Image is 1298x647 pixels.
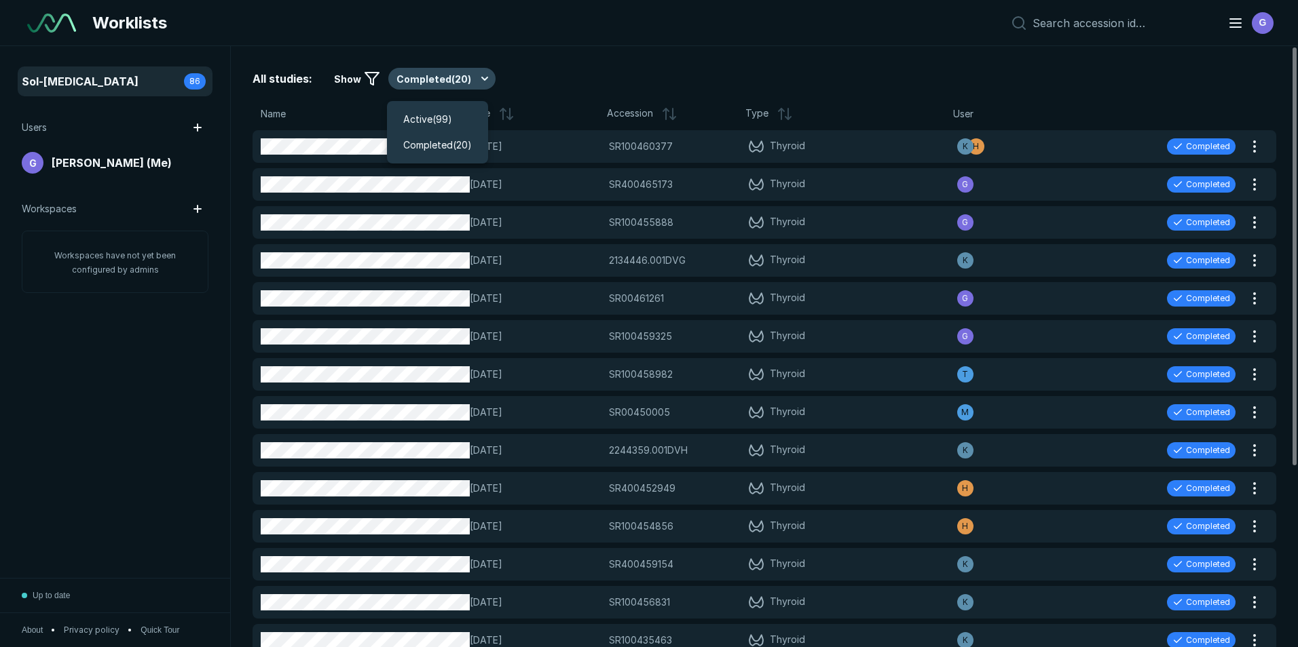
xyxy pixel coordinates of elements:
span: 86 [189,75,200,87]
span: [DATE] [470,291,601,306]
span: K [963,596,968,608]
span: Thyroid [770,328,805,345]
button: Completed(20) [388,68,496,90]
img: See-Mode Logo [27,14,76,33]
span: SR100459325 [609,329,672,344]
button: Quick Tour [141,624,179,636]
span: Show [334,72,361,86]
span: G [962,216,968,229]
span: Privacy policy [64,624,119,636]
span: Thyroid [770,252,805,269]
span: Thyroid [770,480,805,496]
span: [PERSON_NAME] (Me) [52,155,172,171]
div: Completed [1167,556,1236,572]
span: SR400465173 [609,177,673,192]
span: G [962,178,968,191]
span: H [962,520,968,532]
span: K [963,558,968,570]
span: G [1259,16,1267,30]
a: See-Mode Logo [22,8,81,38]
span: Completed [1186,368,1230,380]
div: Completed [1167,594,1236,610]
span: 2134446.001DVG [609,253,686,268]
span: Completed [1186,596,1230,608]
span: • [128,624,132,636]
div: avatar-name [957,594,973,610]
button: avatar-name [1219,9,1276,37]
span: [DATE] [470,481,601,496]
span: Thyroid [770,404,805,420]
div: avatar-name [957,214,973,231]
span: Sol-[MEDICAL_DATA] [22,73,138,90]
span: [DATE] [470,519,601,534]
div: avatar-name [957,328,973,345]
span: Workspaces [22,201,77,216]
span: Users [22,120,47,135]
div: Completed [1167,214,1236,231]
span: Thyroid [770,518,805,534]
span: Thyroid [770,290,805,307]
a: avatar-name[PERSON_NAME] (Me) [19,149,211,176]
div: avatar-name [957,176,973,193]
span: K [963,634,968,646]
div: avatar-name [957,518,973,534]
span: M [961,406,969,418]
button: About [22,624,43,636]
span: Completed [1186,178,1230,191]
div: avatar-name [968,138,984,155]
span: Completed [1186,634,1230,646]
span: [DATE] [470,367,601,382]
span: [DATE] [470,177,601,192]
span: SR00450005 [609,405,670,420]
span: Completed [1186,216,1230,229]
div: Completed [1167,328,1236,345]
span: Accession [607,106,653,122]
span: K [963,254,968,267]
span: SR100455888 [609,215,673,230]
span: Workspaces have not yet been configured by admins [54,250,176,275]
div: Completed(20) [387,101,488,163]
span: SR100460377 [609,139,673,154]
span: • [51,624,56,636]
div: Completed [1167,176,1236,193]
span: [DATE] [470,557,601,572]
span: H [962,482,968,494]
span: Thyroid [770,442,805,458]
span: Thyroid [770,556,805,572]
span: Completed [1186,292,1230,305]
span: Thyroid [770,594,805,610]
span: G [29,156,37,170]
div: avatar-name [957,138,973,155]
span: Completed [1186,330,1230,342]
div: 86 [184,73,206,90]
span: Completed [1186,444,1230,456]
span: Completed [1186,140,1230,153]
span: [DATE] [470,215,601,230]
span: G [962,292,968,305]
span: SR100454856 [609,519,673,534]
div: avatar-name [957,252,973,269]
span: SR100456831 [609,595,670,610]
span: SR400459154 [609,557,673,572]
span: T [962,368,968,380]
input: Search accession id… [1033,16,1211,30]
div: avatar-name [957,290,973,307]
span: SR400452949 [609,481,675,496]
span: [DATE] [470,405,601,420]
div: avatar-name [957,442,973,458]
span: Name [261,106,286,121]
div: Completed [1167,404,1236,420]
span: [DATE] [470,595,601,610]
div: avatar-name [1252,12,1274,34]
a: Sol-[MEDICAL_DATA]86 [19,68,211,95]
span: G [962,330,968,342]
span: Completed [1186,406,1230,418]
span: All studies: [253,71,312,87]
span: [DATE] [470,443,601,458]
span: [DATE] [470,253,601,268]
span: Thyroid [770,366,805,383]
span: Active ( 99 ) [403,112,452,127]
span: Thyroid [770,138,805,155]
